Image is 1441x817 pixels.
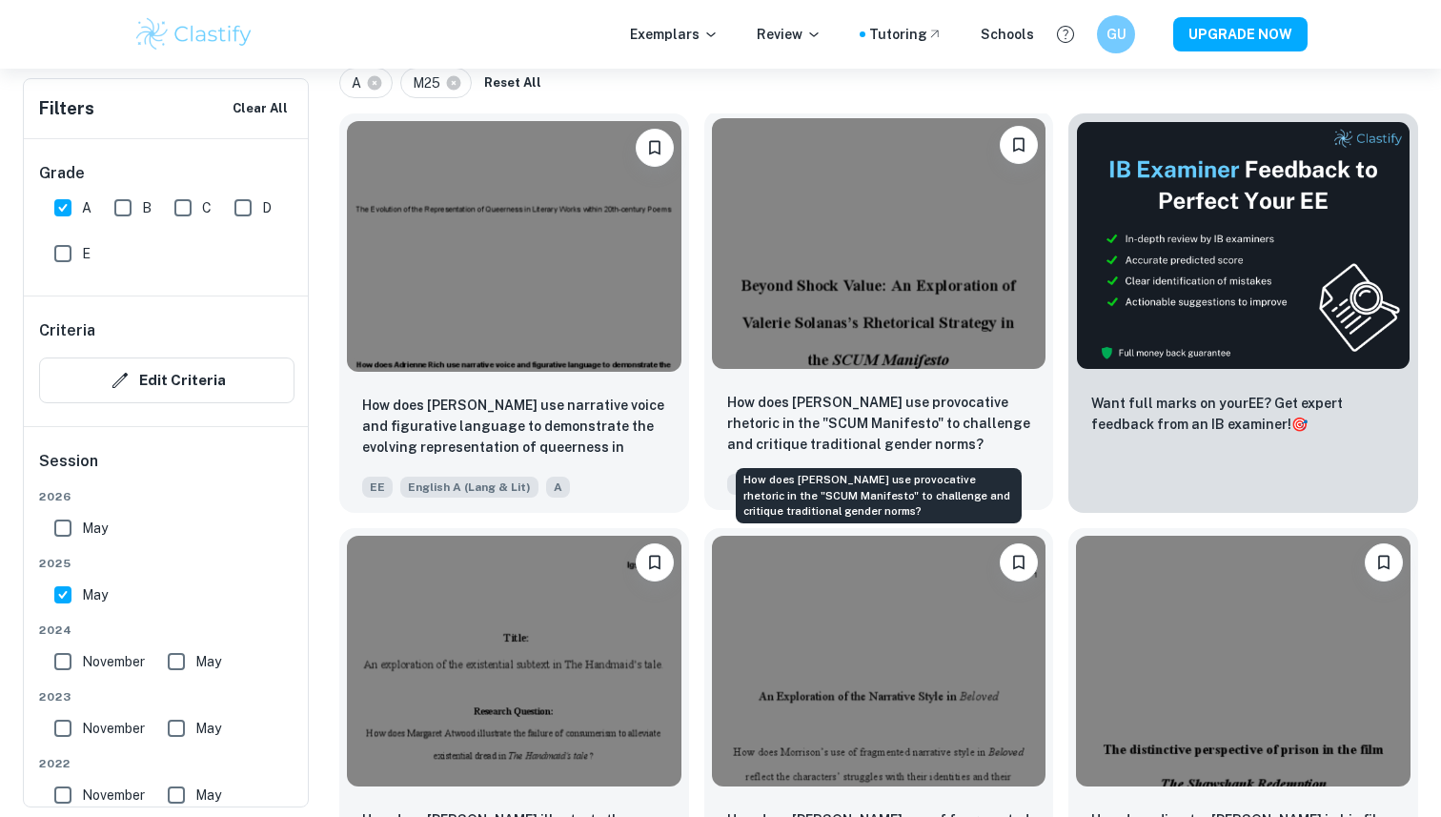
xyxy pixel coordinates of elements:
span: May [195,785,221,806]
div: A [339,68,393,98]
span: November [82,718,145,739]
span: 2025 [39,555,294,572]
span: May [82,584,108,605]
div: M25 [400,68,472,98]
button: UPGRADE NOW [1173,17,1308,51]
span: May [195,718,221,739]
img: Thumbnail [1076,121,1411,370]
span: M25 [413,72,449,93]
button: Help and Feedback [1049,18,1082,51]
span: 🎯 [1291,417,1308,432]
a: Tutoring [869,24,943,45]
button: Reset All [479,69,546,97]
span: B [142,197,152,218]
span: May [195,651,221,672]
h6: Filters [39,95,94,122]
a: ThumbnailWant full marks on yourEE? Get expert feedback from an IB examiner! [1068,113,1418,513]
span: A [82,197,91,218]
span: EE [727,474,758,495]
img: English A (Lang & Lit) EE example thumbnail: How does Adrienne Rich use narrative voi [347,121,681,372]
img: English A (Lang & Lit) EE example thumbnail: How does Morrison’s use of fragmented na [712,536,1046,786]
span: C [202,197,212,218]
button: Clear All [228,94,293,123]
button: Bookmark [1000,126,1038,164]
p: Exemplars [630,24,719,45]
a: Schools [981,24,1034,45]
span: A [352,72,370,93]
img: Clastify logo [133,15,254,53]
h6: Session [39,450,294,488]
a: BookmarkHow does Valerie Solanas use provocative rhetoric in the "SCUM Manifesto" to challenge an... [704,113,1054,513]
h6: Criteria [39,319,95,342]
span: EE [362,477,393,498]
img: English A (Lang & Lit) EE example thumbnail: How does director Frank Darabont in his [1076,536,1411,786]
p: Want full marks on your EE ? Get expert feedback from an IB examiner! [1091,393,1395,435]
p: Review [757,24,822,45]
a: BookmarkHow does Adrienne Rich use narrative voice and figurative language to demonstrate the evo... [339,113,689,513]
button: Bookmark [1365,543,1403,582]
h6: GU [1106,24,1127,45]
p: How does Adrienne Rich use narrative voice and figurative language to demonstrate the evolving re... [362,395,666,460]
div: How does [PERSON_NAME] use provocative rhetoric in the "SCUM Manifesto" to challenge and critique... [736,468,1022,523]
span: A [546,477,570,498]
span: English A (Lang & Lit) [400,477,538,498]
button: Bookmark [1000,543,1038,582]
span: May [82,518,108,539]
span: 2022 [39,755,294,772]
button: GU [1097,15,1135,53]
p: How does Valerie Solanas use provocative rhetoric in the "SCUM Manifesto" to challenge and critiq... [727,392,1031,455]
span: E [82,243,91,264]
img: English A (Lang & Lit) EE example thumbnail: How does Margaret Atwood illustrate the [347,536,681,786]
button: Bookmark [636,129,674,167]
span: D [262,197,272,218]
span: 2024 [39,622,294,639]
img: English A (Lang & Lit) EE example thumbnail: How does Valerie Solanas use provocative [712,118,1046,369]
span: 2023 [39,688,294,705]
h6: Grade [39,162,294,185]
button: Edit Criteria [39,357,294,403]
span: 2026 [39,488,294,505]
span: November [82,651,145,672]
button: Bookmark [636,543,674,582]
span: November [82,785,145,806]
